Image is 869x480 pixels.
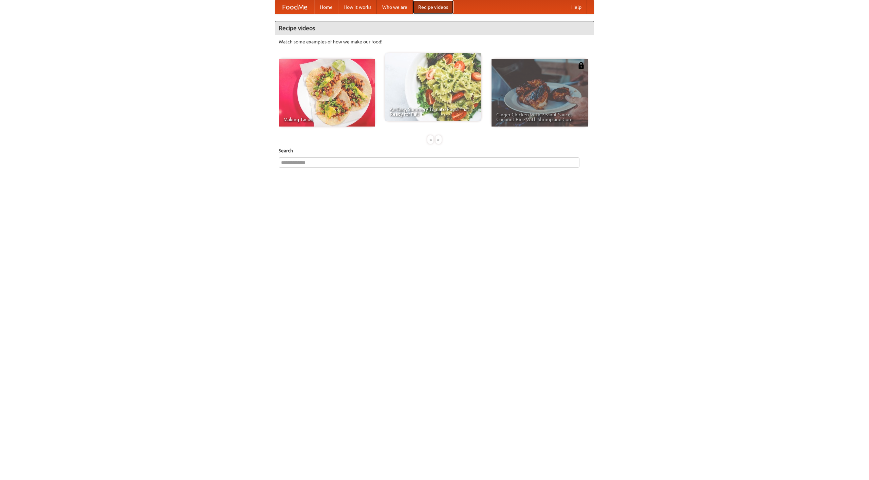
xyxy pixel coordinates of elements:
a: Help [566,0,587,14]
h5: Search [279,147,590,154]
a: Recipe videos [413,0,454,14]
div: « [427,135,433,144]
a: Home [314,0,338,14]
a: Who we are [377,0,413,14]
span: Making Tacos [283,117,370,122]
p: Watch some examples of how we make our food! [279,38,590,45]
span: An Easy, Summery Tomato Pasta That's Ready for Fall [390,107,477,116]
a: An Easy, Summery Tomato Pasta That's Ready for Fall [385,53,481,121]
img: 483408.png [578,62,585,69]
h4: Recipe videos [275,21,594,35]
a: Making Tacos [279,59,375,127]
a: How it works [338,0,377,14]
a: FoodMe [275,0,314,14]
div: » [436,135,442,144]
